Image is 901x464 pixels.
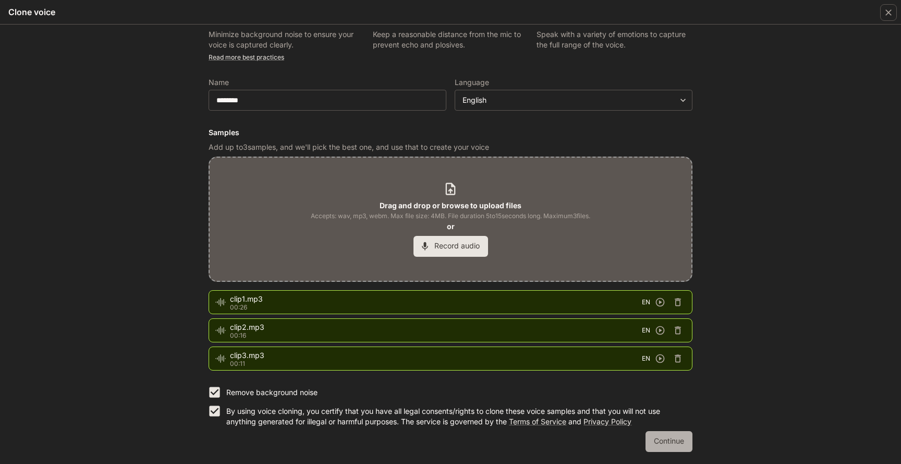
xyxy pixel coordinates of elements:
[209,29,364,50] p: Minimize background noise to ensure your voice is captured clearly.
[551,16,601,25] b: Be expressive
[387,16,444,25] b: Avoid mic noise
[509,417,566,426] a: Terms of Service
[209,127,692,138] h6: Samples
[642,353,650,364] span: EN
[8,6,55,18] h5: Clone voice
[583,417,631,426] a: Privacy Policy
[230,294,642,304] span: clip1.mp3
[380,201,521,210] b: Drag and drop or browse to upload files
[642,325,650,336] span: EN
[230,304,642,311] p: 00:26
[455,95,692,105] div: English
[413,236,488,257] button: Record audio
[209,79,229,86] p: Name
[230,322,642,332] span: clip2.mp3
[230,350,642,361] span: clip3.mp3
[462,95,675,105] div: English
[311,211,590,221] span: Accepts: wav, mp3, webm. Max file size: 4MB. File duration 5 to 15 seconds long. Maximum 3 files.
[223,16,285,25] b: Find a quiet place
[209,142,692,152] p: Add up to 3 samples, and we'll pick the best one, and use that to create your voice
[373,29,529,50] p: Keep a reasonable distance from the mic to prevent echo and plosives.
[646,431,692,452] button: Continue
[455,79,489,86] p: Language
[230,361,642,367] p: 00:11
[226,406,684,427] p: By using voice cloning, you certify that you have all legal consents/rights to clone these voice ...
[209,53,284,61] a: Read more best practices
[642,297,650,307] span: EN
[226,387,318,398] p: Remove background noise
[230,332,642,339] p: 00:16
[537,29,692,50] p: Speak with a variety of emotions to capture the full range of the voice.
[447,222,455,231] b: or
